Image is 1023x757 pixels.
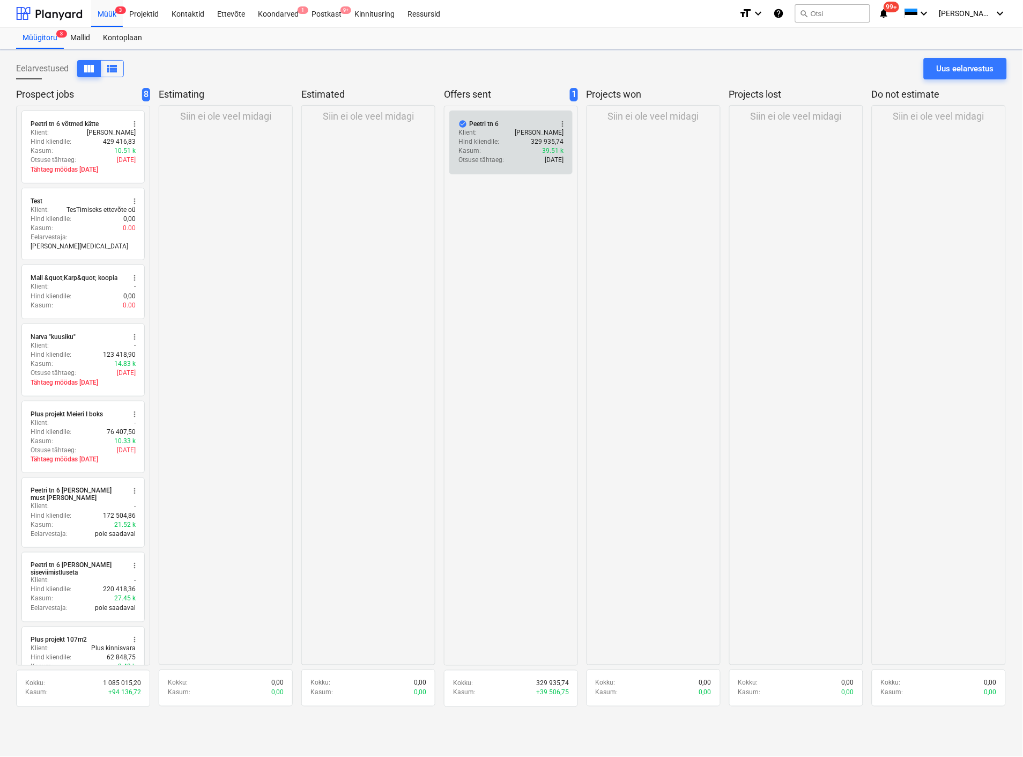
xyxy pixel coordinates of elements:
p: 172 504,86 [103,511,136,520]
p: Kasum : [596,688,618,697]
p: Klient : [31,418,49,428]
p: Hind kliendile : [31,585,71,594]
p: Klient : [31,341,49,350]
span: more_vert [130,636,139,644]
div: Peetri tn 6 [469,120,499,128]
p: Eelarvestaja : [31,530,68,539]
p: Otsuse tähtaeg : [31,369,76,378]
span: 99+ [884,2,900,12]
p: Kokku : [881,679,901,688]
p: Kasum : [31,301,53,310]
p: Offers sent [444,88,566,101]
span: 1 [298,6,308,14]
p: - [134,576,136,585]
p: Klient : [31,644,49,653]
p: Kasum : [31,146,53,156]
p: 0,00 [699,679,711,688]
p: Estimating [159,88,288,101]
p: Siin ei ole veel midagi [323,110,414,123]
p: Tähtaeg möödas [DATE] [31,378,136,387]
p: Kokku : [453,679,473,688]
span: more_vert [130,487,139,495]
div: Müügitoru [16,27,64,49]
p: Kasum : [881,688,903,697]
p: Kasum : [31,594,53,604]
p: Kokku : [25,679,45,688]
p: Projects won [587,88,716,101]
p: 0,00 [271,679,284,688]
i: keyboard_arrow_down [752,7,765,20]
div: Plus projekt 107m2 [31,636,87,644]
span: 3 [115,6,126,14]
p: Siin ei ole veel midagi [893,110,984,123]
p: Kasum : [453,688,476,697]
p: Eelarvestaja : [31,604,68,613]
div: Plus projekt Meieri I boks [31,410,103,418]
p: Otsuse tähtaeg : [458,156,504,165]
button: Otsi [795,4,870,23]
p: Otsuse tähtaeg : [31,156,76,165]
p: Kasum : [31,520,53,530]
p: 0,00 [984,688,997,697]
p: Kasum : [31,663,53,672]
p: 76 407,50 [107,428,136,437]
p: Klient : [31,576,49,585]
p: 1 085 015,20 [103,679,141,688]
p: Kasum : [25,688,48,697]
p: 0,00 [842,688,854,697]
span: 9+ [340,6,351,14]
p: 429 416,83 [103,137,136,146]
p: Klient : [31,502,49,511]
p: 39.51 k [542,146,564,156]
p: [PERSON_NAME] [515,128,564,137]
p: 62 848,75 [107,653,136,663]
a: Kontoplaan [97,27,149,49]
p: Hind kliendile : [31,428,71,437]
p: - [134,341,136,350]
p: 9.49 k [118,663,136,672]
p: Siin ei ole veel midagi [751,110,842,123]
p: Prospect jobs [16,88,138,101]
div: Mall &quot;Karp&quot; koopia [31,274,117,282]
p: 329 935,74 [531,137,564,146]
p: Klient : [31,128,49,137]
span: [PERSON_NAME] [MEDICAL_DATA] [939,9,993,18]
p: Kokku : [168,679,188,688]
p: Eelarvestaja : [31,233,68,242]
div: Narva "kuusiku" [31,333,76,341]
div: Uus eelarvestus [937,62,994,76]
p: Kasum : [31,359,53,369]
p: Kasum : [31,224,53,233]
div: Peetri tn 6 [PERSON_NAME] siseviimistluseta [31,561,124,576]
p: 0,00 [699,688,711,697]
span: more_vert [130,274,139,282]
p: Klient : [31,282,49,291]
i: keyboard_arrow_down [918,7,931,20]
span: more_vert [130,561,139,570]
p: Hind kliendile : [31,137,71,146]
div: Mallid [64,27,97,49]
div: Peetri tn 6 [PERSON_NAME] must [PERSON_NAME] [31,487,124,502]
p: 329 935,74 [536,679,569,688]
span: search [800,9,809,18]
p: pole saadaval [95,604,136,613]
p: [PERSON_NAME][MEDICAL_DATA] [31,242,128,251]
span: 1 [570,88,578,101]
span: 3 [56,30,67,38]
span: more_vert [558,120,567,128]
p: 10.51 k [114,146,136,156]
p: 0.00 [123,224,136,233]
i: format_size [739,7,752,20]
p: pole saadaval [95,530,136,539]
p: - [134,418,136,428]
span: 8 [142,88,150,101]
p: 0,00 [414,688,426,697]
p: Siin ei ole veel midagi [180,110,271,123]
p: 14.83 k [114,359,136,369]
p: - [134,282,136,291]
span: more_vert [130,333,139,341]
p: 10.33 k [114,437,136,446]
p: 0,00 [842,679,854,688]
p: Klient : [31,205,49,215]
div: Vestlusvidin [969,705,1023,757]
